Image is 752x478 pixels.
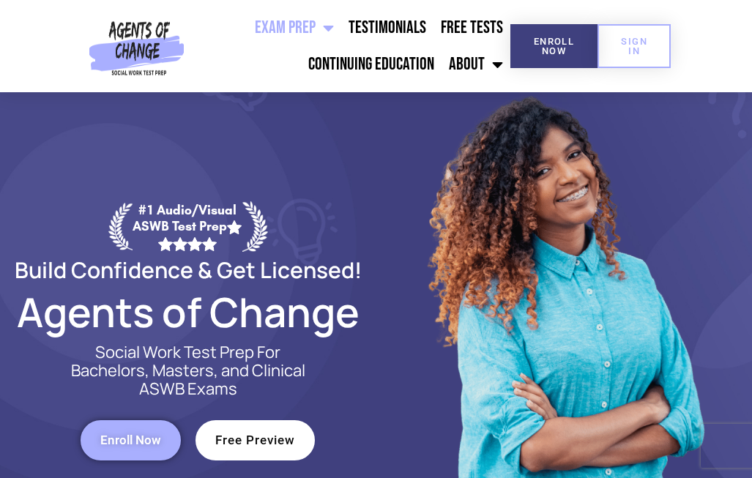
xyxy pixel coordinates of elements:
[597,24,671,68] a: SIGN IN
[433,10,510,46] a: Free Tests
[341,10,433,46] a: Testimonials
[510,24,598,68] a: Enroll Now
[301,46,442,83] a: Continuing Education
[133,202,242,251] div: #1 Audio/Visual ASWB Test Prep
[442,46,510,83] a: About
[100,434,161,447] span: Enroll Now
[189,10,510,83] nav: Menu
[621,37,647,56] span: SIGN IN
[534,37,575,56] span: Enroll Now
[81,420,181,460] a: Enroll Now
[215,434,295,447] span: Free Preview
[59,343,318,398] p: Social Work Test Prep For Bachelors, Masters, and Clinical ASWB Exams
[196,420,315,460] a: Free Preview
[247,10,341,46] a: Exam Prep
